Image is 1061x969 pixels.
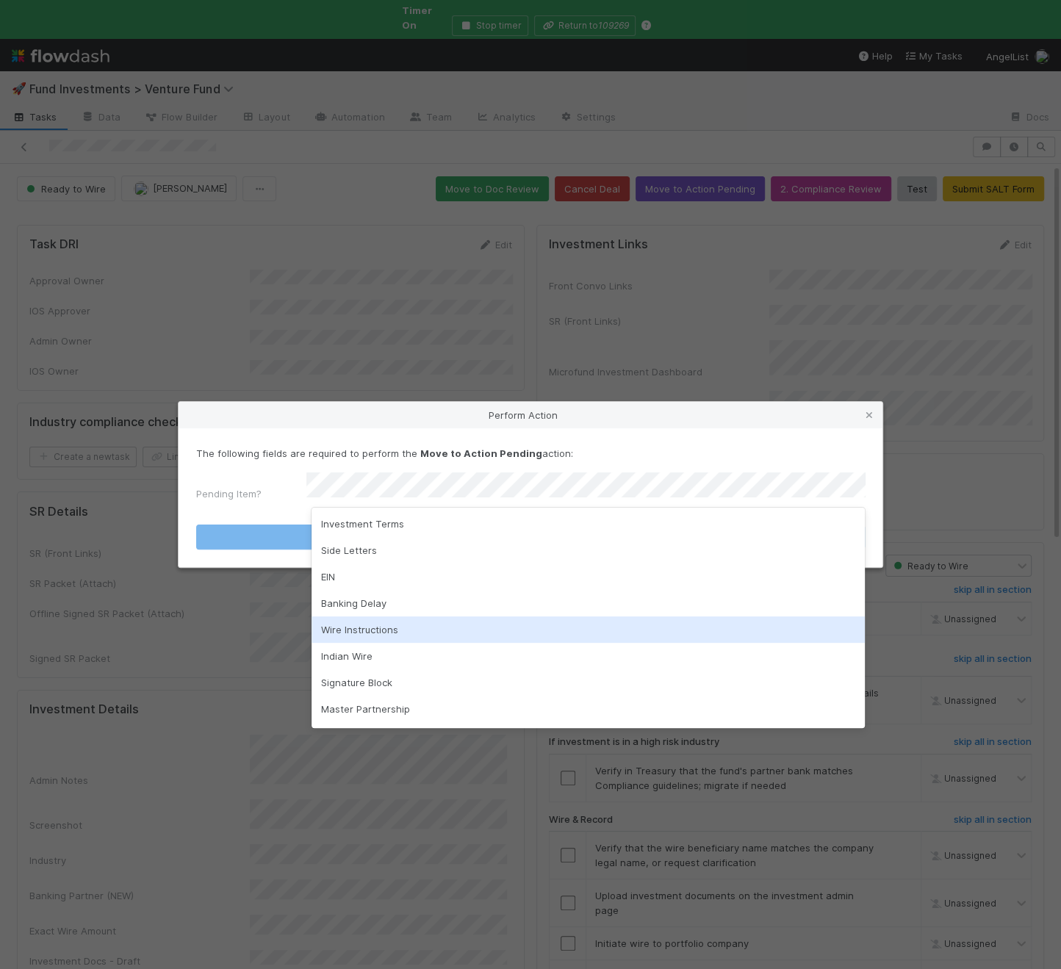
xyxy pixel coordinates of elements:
[312,616,865,643] div: Wire Instructions
[312,563,865,590] div: EIN
[179,402,882,428] div: Perform Action
[196,446,865,461] p: The following fields are required to perform the action:
[420,447,542,459] strong: Move to Action Pending
[312,537,865,563] div: Side Letters
[196,486,262,501] label: Pending Item?
[312,669,865,696] div: Signature Block
[312,590,865,616] div: Banking Delay
[312,643,865,669] div: Indian Wire
[312,696,865,722] div: Master Partnership
[196,525,865,550] button: Move to Action Pending
[312,722,865,749] div: Bank Migration
[312,511,865,537] div: Investment Terms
